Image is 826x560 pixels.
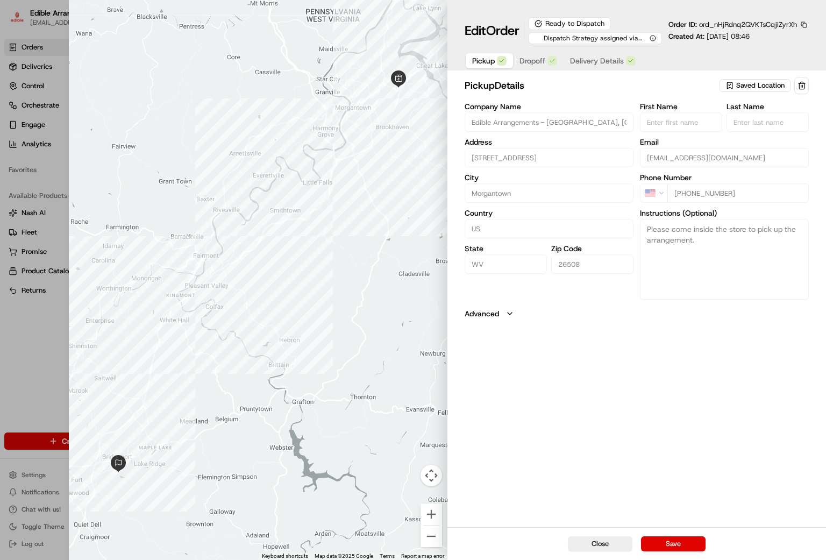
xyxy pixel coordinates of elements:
[707,32,750,41] span: [DATE] 08:46
[465,174,633,181] label: City
[472,55,495,66] span: Pickup
[465,138,633,146] label: Address
[22,168,30,176] img: 1736555255976-a54dd68f-1ca7-489b-9aae-adbdc363a1c4
[465,308,809,319] button: Advanced
[123,167,145,176] span: [DATE]
[465,148,633,167] input: 869 Venture Dr Suite 400, Morgantown, WV 26508, USA
[33,196,87,205] span: [PERSON_NAME]
[640,174,809,181] label: Phone Number
[551,245,633,252] label: Zip Code
[570,55,624,66] span: Delivery Details
[22,241,82,252] span: Knowledge Base
[529,17,610,30] div: Ready to Dispatch
[107,267,130,275] span: Pylon
[11,186,28,203] img: Dawn Shaffer
[465,219,633,238] input: Enter country
[72,546,107,560] img: Google
[117,167,120,176] span: •
[11,11,32,33] img: Nash
[421,526,442,547] button: Zoom out
[11,140,72,149] div: Past conversations
[6,237,87,256] a: 📗Knowledge Base
[91,242,99,251] div: 💻
[640,148,809,167] input: Enter email
[48,114,148,123] div: We're available if you need us!
[465,103,633,110] label: Company Name
[11,44,196,61] p: Welcome 👋
[401,553,444,559] a: Report a map error
[640,103,722,110] label: First Name
[529,32,662,44] button: Dispatch Strategy assigned via Automation
[102,241,173,252] span: API Documentation
[699,20,797,29] span: ord_nHjRdnq2QVKTsCqjiZyrXh
[668,32,750,41] p: Created At:
[641,536,706,551] button: Save
[535,34,647,42] span: Dispatch Strategy assigned via Automation
[28,70,194,81] input: Got a question? Start typing here...
[76,267,130,275] a: Powered byPylon
[11,242,19,251] div: 📗
[465,112,633,132] input: Enter company name
[72,546,107,560] a: Open this area in Google Maps (opens a new window)
[89,196,93,205] span: •
[48,103,176,114] div: Start new chat
[23,103,42,123] img: 8571987876998_91fb9ceb93ad5c398215_72.jpg
[465,308,499,319] label: Advanced
[640,209,809,217] label: Instructions (Optional)
[315,553,373,559] span: Map data ©2025 Google
[465,209,633,217] label: Country
[87,237,177,256] a: 💻API Documentation
[167,138,196,151] button: See all
[486,22,519,39] span: Order
[640,112,722,132] input: Enter first name
[11,103,30,123] img: 1736555255976-a54dd68f-1ca7-489b-9aae-adbdc363a1c4
[421,465,442,486] button: Map camera controls
[667,183,809,203] input: Enter phone number
[421,504,442,525] button: Zoom in
[519,55,545,66] span: Dropoff
[727,103,809,110] label: Last Name
[11,157,28,178] img: Wisdom Oko
[727,112,809,132] input: Enter last name
[551,254,633,274] input: Enter zip code
[33,167,115,176] span: Wisdom [PERSON_NAME]
[640,138,809,146] label: Email
[262,552,308,560] button: Keyboard shortcuts
[465,245,547,252] label: State
[465,254,547,274] input: Enter state
[465,78,717,93] h2: pickup Details
[95,196,117,205] span: [DATE]
[465,22,519,39] h1: Edit
[380,553,395,559] a: Terms (opens in new tab)
[568,536,632,551] button: Close
[736,81,785,90] span: Saved Location
[720,78,792,93] button: Saved Location
[183,107,196,119] button: Start new chat
[668,20,797,30] p: Order ID:
[465,183,633,203] input: Enter city
[640,219,809,300] textarea: Please come inside the store to pick up the arrangement.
